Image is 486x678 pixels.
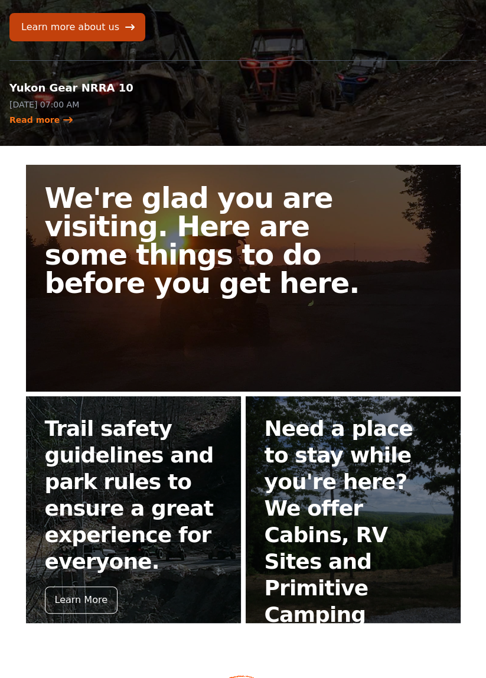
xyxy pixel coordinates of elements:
[45,586,118,614] div: Learn More
[45,415,222,575] h2: Trail safety guidelines and park rules to ensure a great experience for everyone.
[265,640,332,667] div: Book Now
[9,80,234,96] h2: Yukon Gear NRRA 10
[246,396,461,623] a: Need a place to stay while you're here? We offer Cabins, RV Sites and Primitive Camping Book Now
[9,13,145,41] a: Learn more about us
[9,114,74,126] a: Read more
[9,99,234,110] p: [DATE] 07:00 AM
[26,396,241,623] a: Trail safety guidelines and park rules to ensure a great experience for everyone. Learn More
[26,165,461,392] a: We're glad you are visiting. Here are some things to do before you get here.
[45,184,385,297] h2: We're glad you are visiting. Here are some things to do before you get here.
[265,415,442,628] h2: Need a place to stay while you're here? We offer Cabins, RV Sites and Primitive Camping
